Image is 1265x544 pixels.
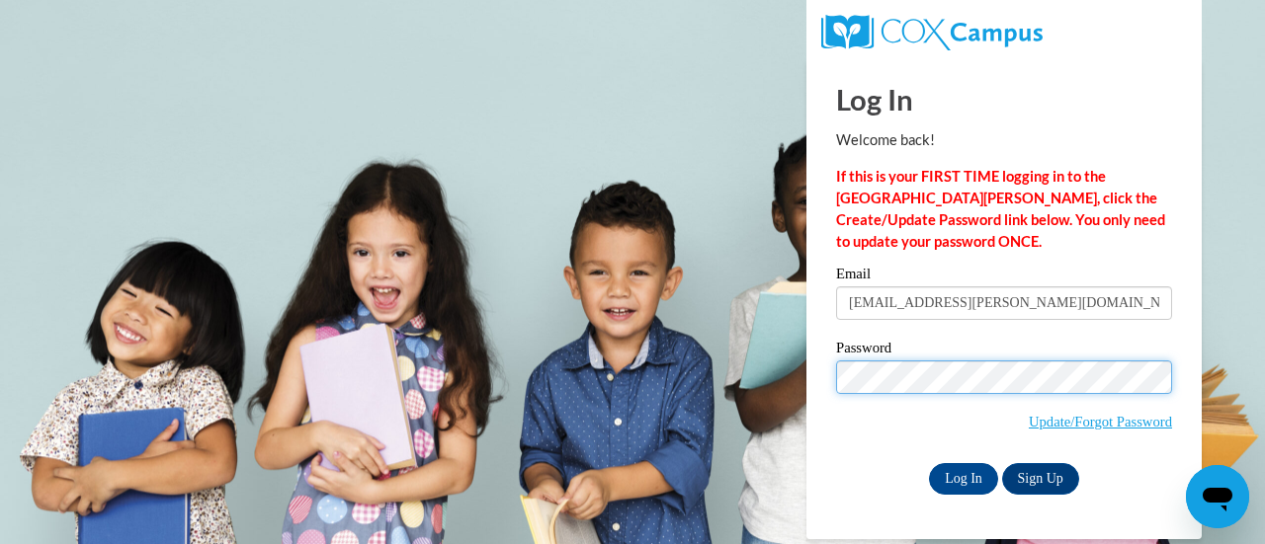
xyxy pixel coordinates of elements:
iframe: Button to launch messaging window [1186,465,1249,528]
a: Sign Up [1002,463,1079,495]
label: Password [836,341,1172,360]
label: Email [836,267,1172,286]
strong: If this is your FIRST TIME logging in to the [GEOGRAPHIC_DATA][PERSON_NAME], click the Create/Upd... [836,168,1165,250]
a: Update/Forgot Password [1029,414,1172,429]
img: COX Campus [821,15,1043,50]
h1: Log In [836,79,1172,119]
input: Log In [929,463,998,495]
p: Welcome back! [836,129,1172,151]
